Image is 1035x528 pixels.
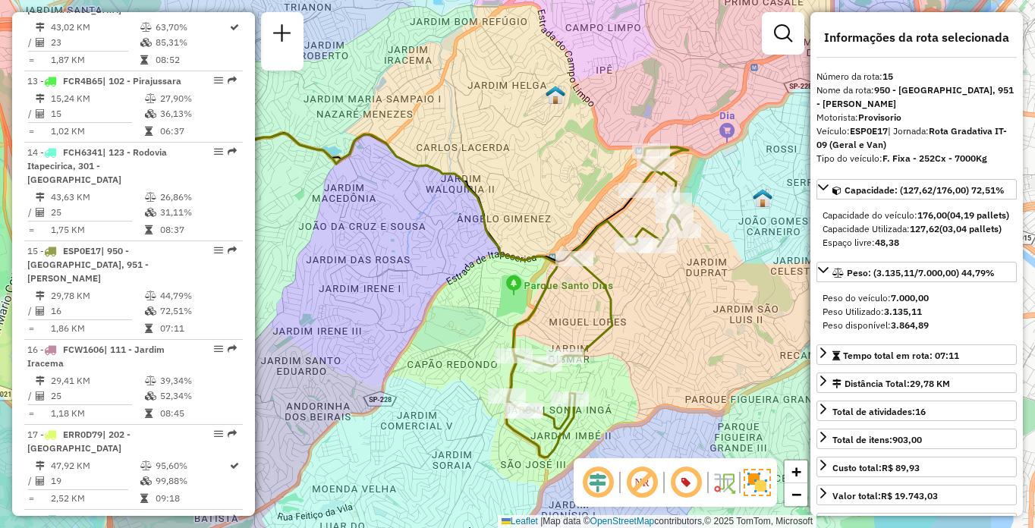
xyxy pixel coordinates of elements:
div: Tipo do veículo: [816,152,1017,165]
div: Peso: (3.135,11/7.000,00) 44,79% [816,285,1017,338]
td: 52,34% [159,388,236,404]
td: = [27,124,35,139]
em: Opções [214,429,223,438]
i: Distância Total [36,376,45,385]
span: 14 - [27,146,167,185]
em: Opções [214,514,223,523]
div: Número da rota: [816,70,1017,83]
td: 1,75 KM [50,222,144,237]
strong: 7.000,00 [891,292,929,303]
strong: R$ 19.743,03 [881,490,938,501]
td: 29,41 KM [50,373,144,388]
i: Tempo total em rota [145,409,153,418]
i: Total de Atividades [36,391,45,401]
strong: 15 [882,71,893,82]
a: Exibir filtros [768,18,798,49]
span: FCH6341 [63,146,102,158]
td: 47,92 KM [50,458,140,473]
td: 2,52 KM [50,491,140,506]
i: Distância Total [36,461,45,470]
span: DWS9G72 [63,514,105,525]
i: Tempo total em rota [140,55,148,64]
td: 09:18 [155,491,228,506]
i: Rota otimizada [230,23,239,32]
td: 31,11% [159,205,236,220]
td: 06:37 [159,124,236,139]
td: 43,02 KM [50,20,140,35]
div: Capacidade Utilizada: [823,222,1011,236]
span: Ocultar deslocamento [580,464,616,501]
i: % de utilização do peso [140,23,152,32]
i: % de utilização do peso [145,376,156,385]
td: 63,70% [155,20,228,35]
td: 16 [50,303,144,319]
td: 39,34% [159,373,236,388]
em: Rota exportada [228,344,237,354]
i: Tempo total em rota [145,127,153,136]
span: Total de atividades: [832,406,926,417]
strong: F. Fixa - 252Cx - 7000Kg [882,152,987,164]
i: Tempo total em rota [140,494,148,503]
span: | 950 - [GEOGRAPHIC_DATA], 951 - [PERSON_NAME] [27,245,149,284]
span: Capacidade: (127,62/176,00) 72,51% [845,184,1005,196]
td: 85,31% [155,35,228,50]
div: Espaço livre: [823,236,1011,250]
td: = [27,222,35,237]
td: 25 [50,388,144,404]
td: 08:52 [155,52,228,68]
td: 07:11 [159,321,236,336]
i: % de utilização da cubagem [140,38,152,47]
em: Rota exportada [228,147,237,156]
span: + [791,462,801,481]
td: = [27,491,35,506]
span: Tempo total em rota: 07:11 [843,350,959,361]
td: = [27,406,35,421]
div: Peso Utilizado: [823,305,1011,319]
i: % de utilização da cubagem [145,208,156,217]
span: − [791,485,801,504]
td: 1,87 KM [50,52,140,68]
td: / [27,35,35,50]
div: Veículo: [816,124,1017,152]
td: 44,79% [159,288,236,303]
i: % de utilização da cubagem [145,306,156,316]
strong: 3.135,11 [884,306,922,317]
i: Total de Atividades [36,109,45,118]
td: 36,13% [159,106,236,121]
td: 26,86% [159,190,236,205]
i: Distância Total [36,23,45,32]
em: Opções [214,76,223,85]
div: Motorista: [816,111,1017,124]
span: ERR0D79 [63,429,102,440]
td: 23 [50,35,140,50]
strong: 903,00 [892,434,922,445]
a: Custo total:R$ 89,93 [816,457,1017,477]
strong: 48,38 [875,237,899,248]
div: Total de itens: [832,433,922,447]
span: | 123 - Rodovia Itapecirica, 301 - [GEOGRAPHIC_DATA] [27,146,167,185]
a: Leaflet [502,516,538,526]
td: 1,86 KM [50,321,144,336]
td: 15,24 KM [50,91,144,106]
img: Exibir/Ocultar setores [744,469,771,496]
i: Rota otimizada [230,461,239,470]
i: Total de Atividades [36,476,45,486]
td: / [27,205,35,220]
i: Tempo total em rota [145,324,153,333]
span: | [540,516,543,526]
a: Peso: (3.135,11/7.000,00) 44,79% [816,262,1017,282]
td: = [27,52,35,68]
img: Fluxo de ruas [712,470,736,495]
div: Map data © contributors,© 2025 TomTom, Microsoft [498,515,816,528]
td: / [27,106,35,121]
img: DS Teste [546,85,565,105]
strong: Provisorio [858,112,901,123]
a: Capacidade: (127,62/176,00) 72,51% [816,179,1017,200]
div: Capacidade do veículo: [823,209,1011,222]
i: Total de Atividades [36,208,45,217]
td: 19 [50,473,140,489]
strong: 16 [915,406,926,417]
em: Rota exportada [228,76,237,85]
span: 16 - [27,344,165,369]
td: 99,88% [155,473,228,489]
